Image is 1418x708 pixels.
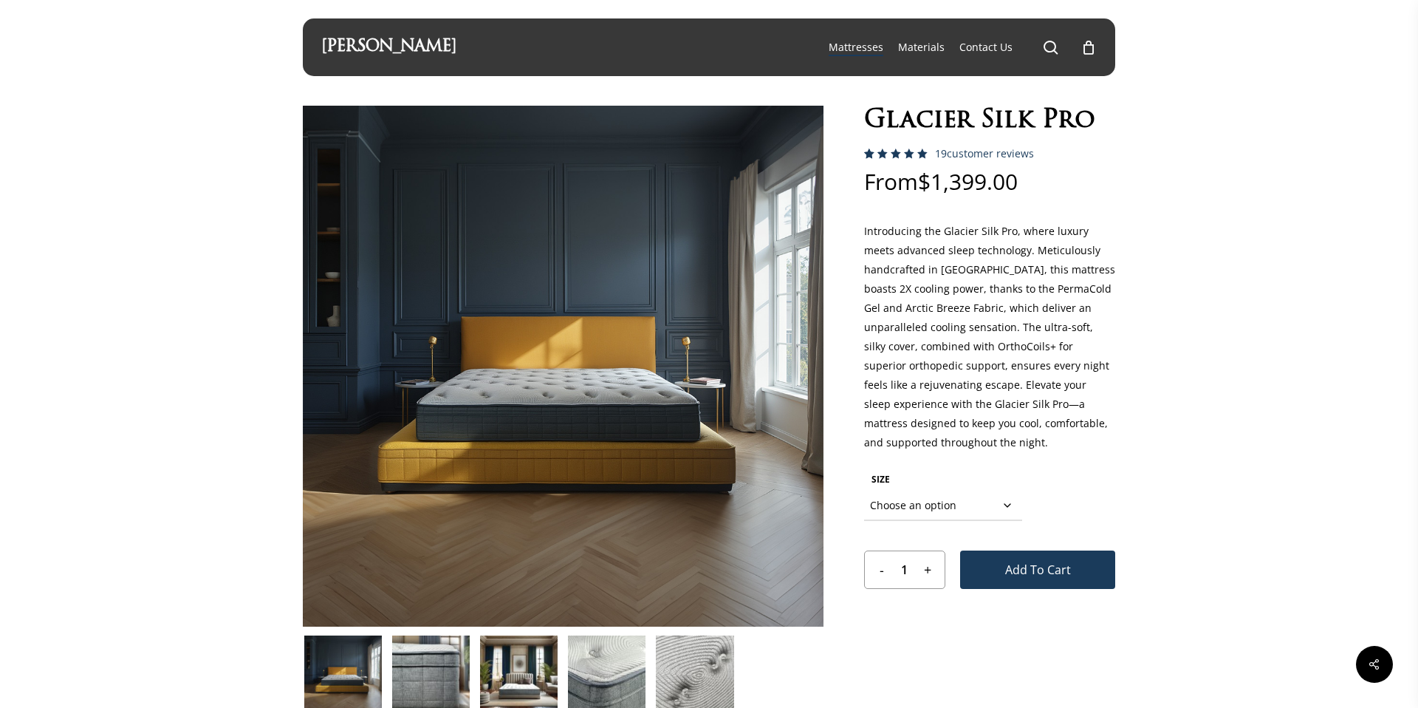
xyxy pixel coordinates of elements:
span: 19 [935,146,947,160]
input: Product quantity [891,551,919,588]
button: Add to cart [960,551,1115,589]
input: + [919,551,945,588]
a: Mattresses [829,40,883,55]
h1: Glacier Silk Pro [864,106,1115,137]
span: Rated out of 5 based on customer ratings [864,149,928,221]
a: Contact Us [959,40,1013,55]
div: Rated 5.00 out of 5 [864,149,928,159]
span: $ [918,166,931,197]
p: From [864,171,1115,222]
a: 19customer reviews [935,148,1034,160]
span: Materials [898,40,945,54]
a: Materials [898,40,945,55]
nav: Main Menu [821,18,1097,76]
label: SIZE [871,473,890,486]
span: Mattresses [829,40,883,54]
span: Contact Us [959,40,1013,54]
input: - [865,551,891,588]
p: Introducing the Glacier Silk Pro, where luxury meets advanced sleep technology. Meticulously hand... [864,222,1115,468]
a: [PERSON_NAME] [321,39,456,55]
bdi: 1,399.00 [918,166,1018,197]
span: 18 [864,149,880,173]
